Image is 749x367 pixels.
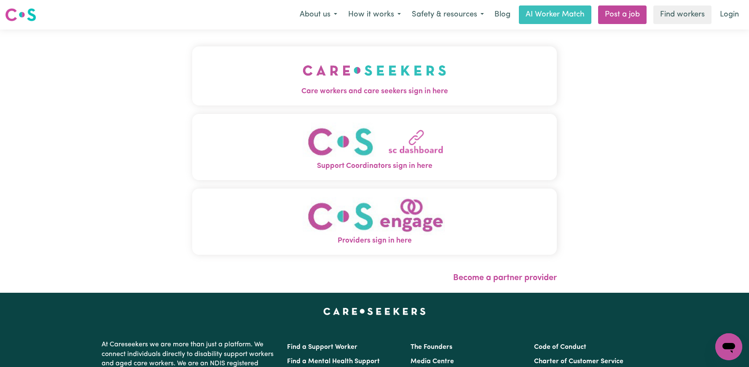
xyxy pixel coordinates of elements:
img: Careseekers logo [5,7,36,22]
a: Login [715,5,744,24]
span: Providers sign in here [192,235,557,246]
button: Support Coordinators sign in here [192,114,557,180]
a: Careseekers logo [5,5,36,24]
button: Care workers and care seekers sign in here [192,46,557,105]
span: Support Coordinators sign in here [192,161,557,172]
a: Code of Conduct [534,344,586,351]
a: Careseekers home page [323,308,426,315]
a: Post a job [598,5,647,24]
a: Become a partner provider [453,274,557,282]
button: Providers sign in here [192,189,557,255]
iframe: Button to launch messaging window [715,333,742,360]
span: Care workers and care seekers sign in here [192,86,557,97]
a: The Founders [411,344,452,351]
a: Blog [489,5,515,24]
a: Media Centre [411,358,454,365]
a: Charter of Customer Service [534,358,623,365]
button: About us [294,6,343,24]
button: How it works [343,6,406,24]
a: Find workers [653,5,711,24]
a: AI Worker Match [519,5,591,24]
a: Find a Support Worker [287,344,357,351]
button: Safety & resources [406,6,489,24]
